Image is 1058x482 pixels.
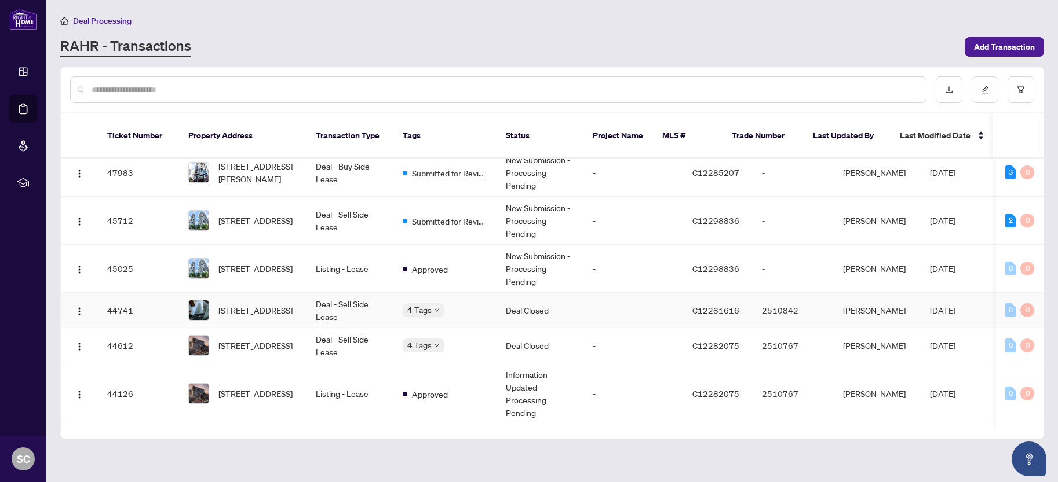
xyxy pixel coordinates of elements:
[189,384,209,403] img: thumbnail-img
[1020,387,1034,400] div: 0
[98,149,179,197] td: 47983
[981,86,989,94] span: edit
[1005,387,1016,400] div: 0
[412,388,448,400] span: Approved
[70,301,89,319] button: Logo
[70,336,89,355] button: Logo
[75,342,84,351] img: Logo
[1017,86,1025,94] span: filter
[972,76,998,103] button: edit
[307,363,393,424] td: Listing - Lease
[393,113,497,159] th: Tags
[965,37,1044,57] button: Add Transaction
[98,363,179,424] td: 44126
[804,113,891,159] th: Last Updated By
[307,197,393,245] td: Deal - Sell Side Lease
[60,36,191,57] a: RAHR - Transactions
[1008,76,1034,103] button: filter
[497,328,583,363] td: Deal Closed
[307,328,393,363] td: Deal - Sell Side Lease
[1005,303,1016,317] div: 0
[834,197,921,245] td: [PERSON_NAME]
[70,163,89,182] button: Logo
[753,293,834,328] td: 2510842
[98,197,179,245] td: 45712
[70,384,89,403] button: Logo
[834,149,921,197] td: [PERSON_NAME]
[692,215,739,226] span: C12298836
[930,388,955,399] span: [DATE]
[497,113,583,159] th: Status
[1005,165,1016,179] div: 3
[945,86,953,94] span: download
[189,300,209,320] img: thumbnail-img
[834,293,921,328] td: [PERSON_NAME]
[434,343,440,348] span: down
[307,149,393,197] td: Deal - Buy Side Lease
[307,293,393,328] td: Deal - Sell Side Lease
[930,340,955,351] span: [DATE]
[583,149,683,197] td: -
[98,328,179,363] td: 44612
[75,169,84,178] img: Logo
[412,215,487,227] span: Submitted for Review
[692,305,739,315] span: C12281616
[834,328,921,363] td: [PERSON_NAME]
[583,293,683,328] td: -
[412,167,487,179] span: Submitted for Review
[9,9,37,30] img: logo
[1005,262,1016,275] div: 0
[60,17,68,25] span: home
[189,259,209,278] img: thumbnail-img
[583,197,683,245] td: -
[189,336,209,355] img: thumbnail-img
[692,388,739,399] span: C12282075
[75,390,84,399] img: Logo
[930,215,955,226] span: [DATE]
[70,211,89,230] button: Logo
[753,197,834,245] td: -
[1012,441,1046,476] button: Open asap
[723,113,804,159] th: Trade Number
[75,307,84,316] img: Logo
[98,293,179,328] td: 44741
[218,304,293,317] span: [STREET_ADDRESS]
[753,328,834,363] td: 2510767
[891,113,995,159] th: Last Modified Date
[936,76,962,103] button: download
[692,167,739,178] span: C12285207
[653,113,723,159] th: MLS #
[753,245,834,293] td: -
[189,163,209,182] img: thumbnail-img
[753,149,834,197] td: -
[834,363,921,424] td: [PERSON_NAME]
[434,307,440,313] span: down
[307,245,393,293] td: Listing - Lease
[1020,165,1034,179] div: 0
[1005,338,1016,352] div: 0
[407,303,432,317] span: 4 Tags
[930,167,955,178] span: [DATE]
[497,197,583,245] td: New Submission - Processing Pending
[583,245,683,293] td: -
[189,211,209,230] img: thumbnail-img
[692,340,739,351] span: C12282075
[497,363,583,424] td: Information Updated - Processing Pending
[583,113,653,159] th: Project Name
[583,328,683,363] td: -
[974,38,1035,56] span: Add Transaction
[75,217,84,226] img: Logo
[834,245,921,293] td: [PERSON_NAME]
[583,363,683,424] td: -
[497,245,583,293] td: New Submission - Processing Pending
[307,113,393,159] th: Transaction Type
[497,293,583,328] td: Deal Closed
[692,263,739,274] span: C12298836
[73,16,132,26] span: Deal Processing
[497,149,583,197] td: New Submission - Processing Pending
[1005,214,1016,227] div: 2
[17,451,30,467] span: SC
[1020,214,1034,227] div: 0
[75,265,84,274] img: Logo
[930,263,955,274] span: [DATE]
